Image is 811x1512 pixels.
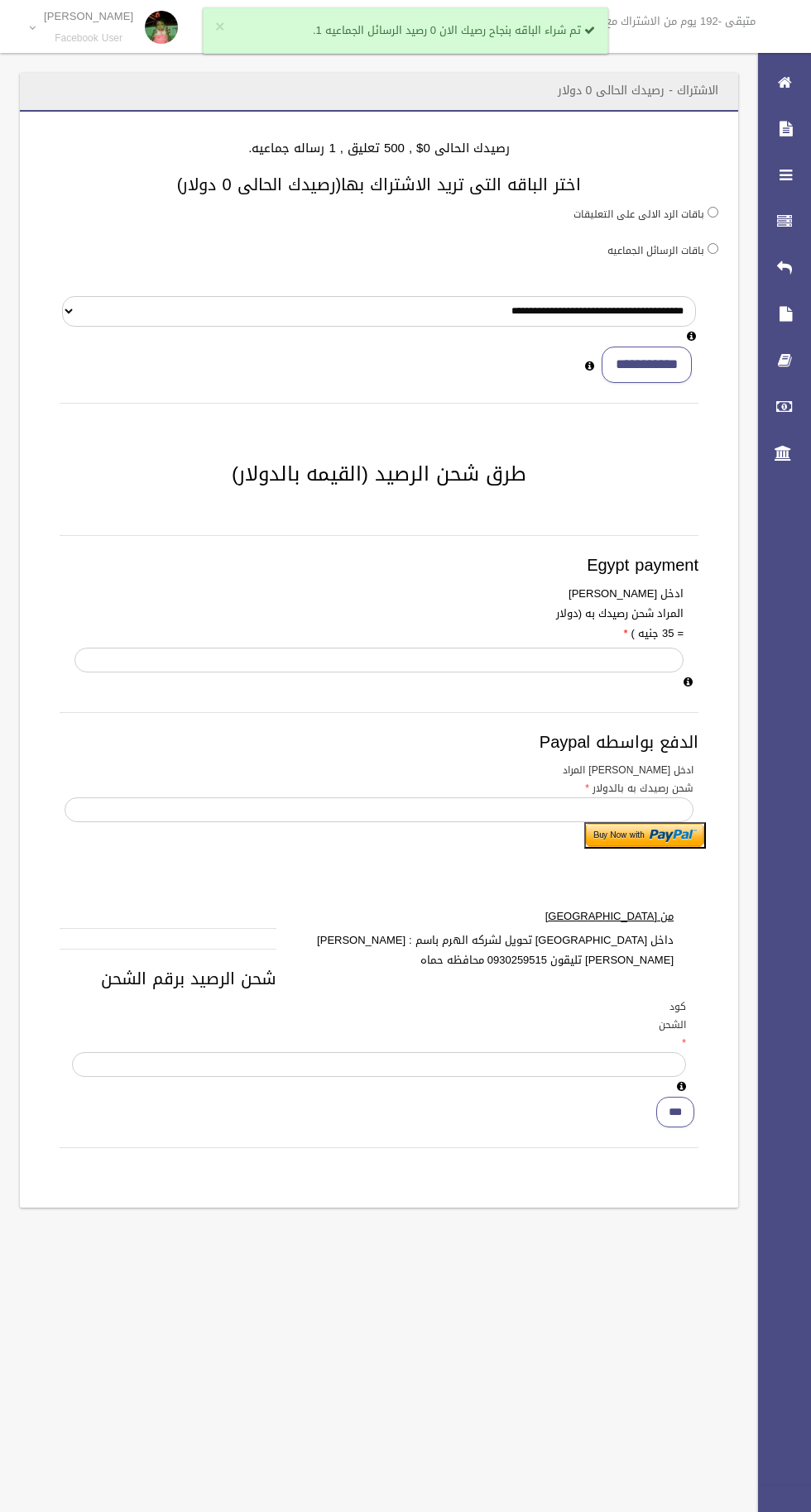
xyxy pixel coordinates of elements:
label: باقات الرد الالى على التعليقات [573,205,704,223]
button: × [215,19,224,36]
small: Facebook User [44,32,133,45]
div: تم شراء الباقه بنجاح رصيك الان 0 رصيد الرسائل الجماعيه 1. [203,7,608,54]
label: باقات الرسائل الجماعيه [607,242,704,260]
label: من [GEOGRAPHIC_DATA] [276,907,686,926]
h4: رصيدك الحالى 0$ , 500 تعليق , 1 رساله جماعيه. [40,141,718,156]
h2: طرق شحن الرصيد (القيمه بالدولار) [40,463,718,485]
p: [PERSON_NAME] [44,10,133,22]
h3: شحن الرصيد برقم الشحن [60,969,698,988]
h3: الدفع بواسطه Paypal [60,733,698,751]
h3: اختر الباقه التى تريد الاشتراك بها(رصيدك الحالى 0 دولار) [40,175,718,194]
header: الاشتراك - رصيدك الحالى 0 دولار [538,74,738,107]
label: داخل [GEOGRAPHIC_DATA] تحويل لشركه الهرم باسم : [PERSON_NAME] [PERSON_NAME] تليقون 0930259515 محا... [276,931,686,970]
input: Submit [584,822,706,849]
h3: Egypt payment [60,556,698,574]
